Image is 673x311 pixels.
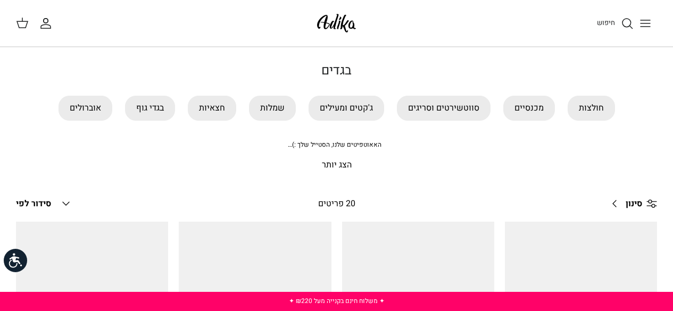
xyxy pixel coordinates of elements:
span: סידור לפי [16,197,51,210]
div: 20 פריטים [257,197,416,211]
button: סידור לפי [16,192,72,215]
a: חצאיות [188,96,236,121]
p: הצג יותר [16,158,657,172]
a: חיפוש [597,17,634,30]
span: חיפוש [597,18,615,28]
a: חולצות [568,96,615,121]
a: אוברולים [59,96,112,121]
span: האאוטפיטים שלנו, הסטייל שלך :) [288,140,381,149]
a: סינון [604,191,657,216]
a: ✦ משלוח חינם בקנייה מעל ₪220 ✦ [289,296,385,306]
a: שמלות [249,96,296,121]
a: בגדי גוף [125,96,175,121]
a: סווטשירטים וסריגים [397,96,491,121]
button: Toggle menu [634,12,657,35]
h1: בגדים [16,63,657,79]
img: Adika IL [314,11,359,36]
a: מכנסיים [503,96,555,121]
span: סינון [626,197,642,211]
a: החשבון שלי [39,17,56,30]
a: ג'קטים ומעילים [309,96,384,121]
